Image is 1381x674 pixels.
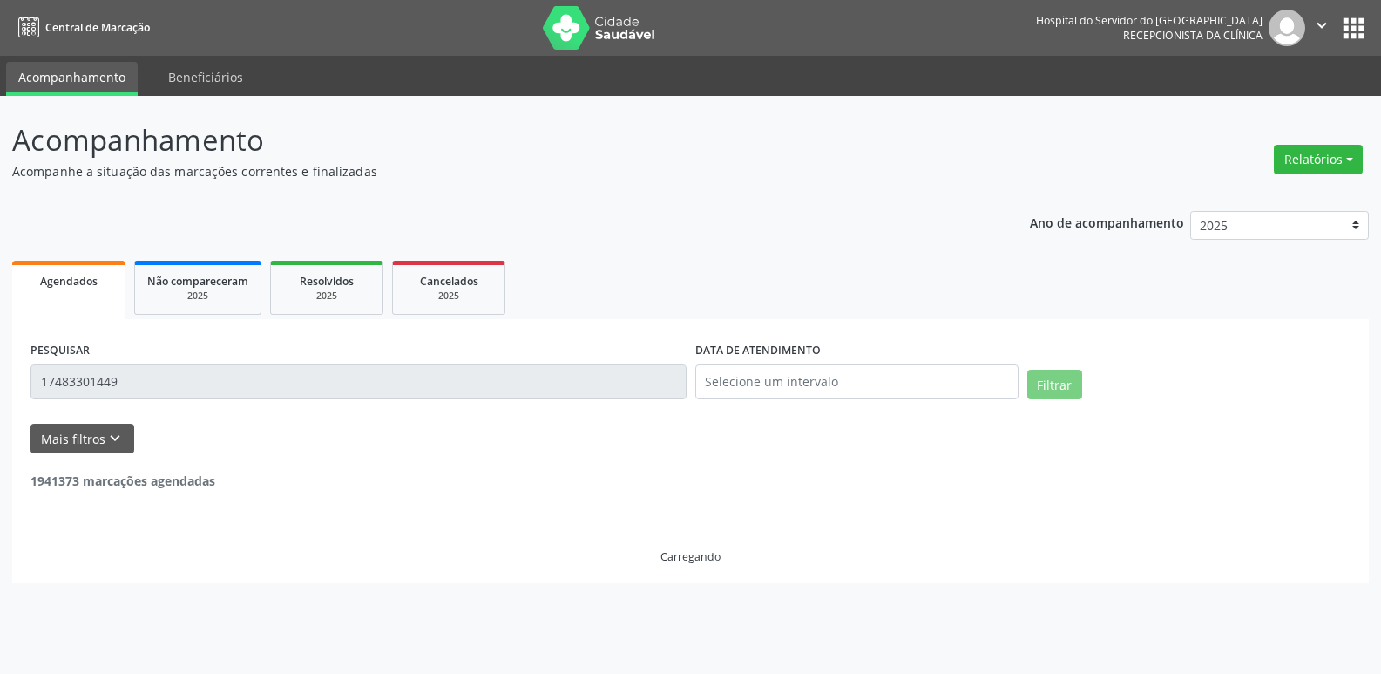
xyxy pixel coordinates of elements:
[1030,211,1184,233] p: Ano de acompanhamento
[660,549,721,564] div: Carregando
[283,289,370,303] div: 2025
[30,424,134,454] button: Mais filtroskeyboard_arrow_down
[30,364,687,399] input: Nome, código do beneficiário ou CPF
[1027,370,1082,399] button: Filtrar
[1312,16,1331,35] i: 
[300,274,354,289] span: Resolvidos
[45,20,150,35] span: Central de Marcação
[147,274,248,289] span: Não compareceram
[105,429,125,448] i: keyboard_arrow_down
[1269,10,1305,46] img: img
[1123,28,1263,43] span: Recepcionista da clínica
[12,13,150,42] a: Central de Marcação
[1338,13,1369,44] button: apps
[405,289,492,303] div: 2025
[156,62,255,92] a: Beneficiários
[40,274,98,289] span: Agendados
[12,119,962,162] p: Acompanhamento
[1036,13,1263,28] div: Hospital do Servidor do [GEOGRAPHIC_DATA]
[30,337,90,364] label: PESQUISAR
[695,364,1019,399] input: Selecione um intervalo
[12,162,962,180] p: Acompanhe a situação das marcações correntes e finalizadas
[30,473,215,489] strong: 1941373 marcações agendadas
[6,62,138,96] a: Acompanhamento
[1274,145,1363,174] button: Relatórios
[695,337,821,364] label: DATA DE ATENDIMENTO
[147,289,248,303] div: 2025
[1305,10,1338,46] button: 
[420,274,478,289] span: Cancelados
